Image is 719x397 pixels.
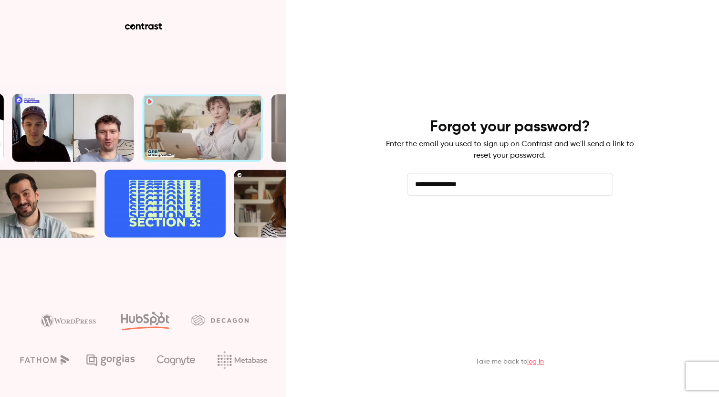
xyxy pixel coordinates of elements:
a: log in [527,358,544,365]
p: Enter the email you used to sign up on Contrast and we'll send a link to reset your password. [386,139,634,161]
img: decagon [191,315,249,325]
button: Send reset email [407,211,613,234]
p: Take me back to [476,357,544,366]
h4: Forgot your password? [430,118,590,137]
